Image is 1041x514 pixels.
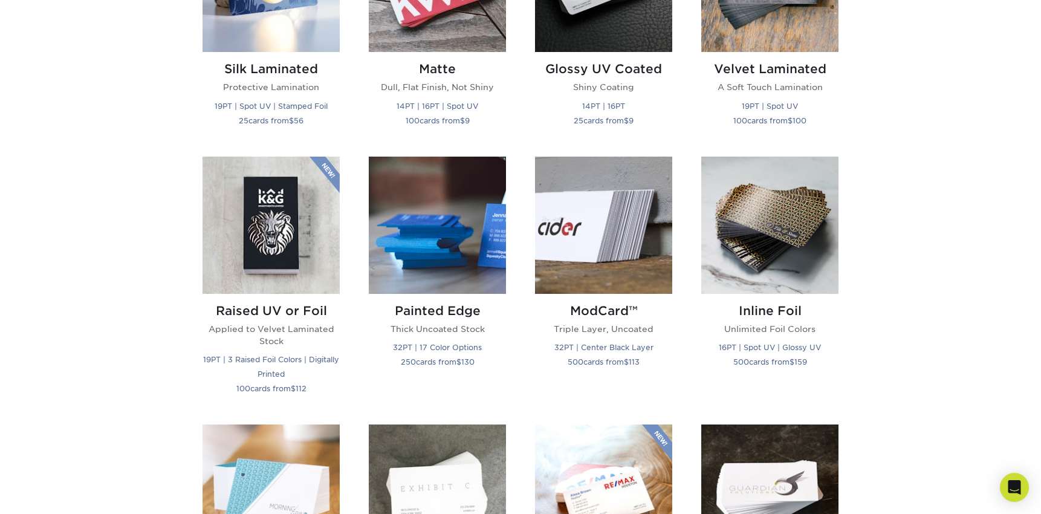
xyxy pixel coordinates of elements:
[574,116,583,125] span: 25
[794,357,807,366] span: 159
[535,157,672,411] a: ModCard™ Business Cards ModCard™ Triple Layer, Uncoated 32PT | Center Black Layer 500cards from$113
[236,384,250,393] span: 100
[310,157,340,193] img: New Product
[461,357,475,366] span: 130
[701,304,838,318] h2: Inline Foil
[465,116,470,125] span: 9
[236,384,306,393] small: cards from
[790,357,794,366] span: $
[535,323,672,335] p: Triple Layer, Uncoated
[239,116,248,125] span: 25
[369,81,506,93] p: Dull, Flat Finish, Not Shiny
[369,62,506,76] h2: Matte
[203,81,340,93] p: Protective Lamination
[733,357,807,366] small: cards from
[582,102,625,111] small: 14PT | 16PT
[574,116,634,125] small: cards from
[401,357,475,366] small: cards from
[203,355,339,379] small: 19PT | 3 Raised Foil Colors | Digitally Printed
[239,116,303,125] small: cards from
[701,157,838,411] a: Inline Foil Business Cards Inline Foil Unlimited Foil Colors 16PT | Spot UV | Glossy UV 500cards ...
[701,62,838,76] h2: Velvet Laminated
[629,357,640,366] span: 113
[401,357,416,366] span: 250
[203,323,340,348] p: Applied to Velvet Laminated Stock
[733,357,749,366] span: 500
[733,116,747,125] span: 100
[203,304,340,318] h2: Raised UV or Foil
[624,357,629,366] span: $
[294,116,303,125] span: 56
[535,62,672,76] h2: Glossy UV Coated
[701,157,838,294] img: Inline Foil Business Cards
[215,102,328,111] small: 19PT | Spot UV | Stamped Foil
[742,102,798,111] small: 19PT | Spot UV
[793,116,806,125] span: 100
[369,323,506,335] p: Thick Uncoated Stock
[3,477,103,510] iframe: Google Customer Reviews
[733,116,806,125] small: cards from
[203,157,340,294] img: Raised UV or Foil Business Cards
[535,81,672,93] p: Shiny Coating
[535,157,672,294] img: ModCard™ Business Cards
[568,357,583,366] span: 500
[788,116,793,125] span: $
[642,425,672,461] img: New Product
[554,343,653,352] small: 32PT | Center Black Layer
[535,304,672,318] h2: ModCard™
[624,116,629,125] span: $
[701,81,838,93] p: A Soft Touch Lamination
[406,116,420,125] span: 100
[393,343,482,352] small: 32PT | 17 Color Options
[296,384,306,393] span: 112
[719,343,821,352] small: 16PT | Spot UV | Glossy UV
[203,62,340,76] h2: Silk Laminated
[1000,473,1029,502] div: Open Intercom Messenger
[568,357,640,366] small: cards from
[701,323,838,335] p: Unlimited Foil Colors
[460,116,465,125] span: $
[406,116,470,125] small: cards from
[369,304,506,318] h2: Painted Edge
[369,157,506,411] a: Painted Edge Business Cards Painted Edge Thick Uncoated Stock 32PT | 17 Color Options 250cards fr...
[397,102,478,111] small: 14PT | 16PT | Spot UV
[291,384,296,393] span: $
[456,357,461,366] span: $
[289,116,294,125] span: $
[203,157,340,411] a: Raised UV or Foil Business Cards Raised UV or Foil Applied to Velvet Laminated Stock 19PT | 3 Rai...
[369,157,506,294] img: Painted Edge Business Cards
[629,116,634,125] span: 9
